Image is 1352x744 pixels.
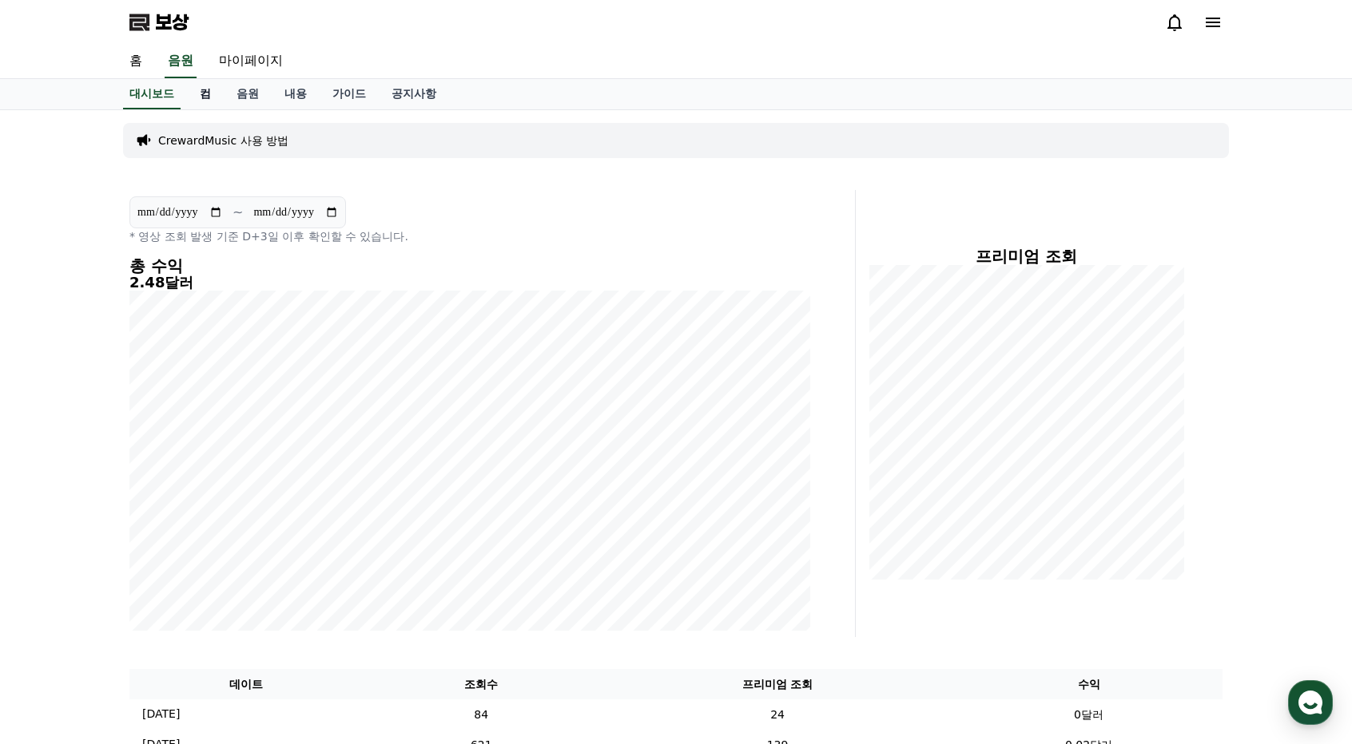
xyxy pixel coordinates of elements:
[1078,678,1100,691] font: 수익
[284,87,307,100] font: 내용
[392,87,436,100] font: 공지사항
[129,10,189,35] a: 보상
[129,53,142,68] font: 홈
[219,53,283,68] font: 마이페이지
[233,204,243,220] font: ~
[247,530,266,543] span: 설정
[155,11,189,34] font: 보상
[206,506,307,546] a: 설정
[379,79,449,109] a: 공지사항
[129,256,183,275] font: 총 수익
[117,45,155,78] a: 홈
[165,45,197,78] a: 음원
[5,506,105,546] a: 홈
[129,87,174,100] font: 대시보드
[158,133,288,148] a: CrewardMusic 사용 방법
[105,506,206,546] a: 대화
[272,79,320,109] a: 내용
[770,707,785,720] font: 24
[129,230,408,243] font: * 영상 조회 발생 기준 D+3일 이후 확인할 수 있습니다.
[320,79,379,109] a: 가이드
[123,79,181,109] a: 대시보드
[200,87,211,100] font: 컴
[1074,707,1103,720] font: 0달러
[129,274,193,291] font: 2.48달러
[158,134,288,147] font: CrewardMusic 사용 방법
[237,87,259,100] font: 음원
[206,45,296,78] a: 마이페이지
[168,53,193,68] font: 음원
[224,79,272,109] a: 음원
[229,678,263,691] font: 데이트
[976,247,1077,266] font: 프리미엄 조회
[50,530,60,543] span: 홈
[142,707,180,720] font: [DATE]
[187,79,224,109] a: 컴
[464,678,498,691] font: 조회수
[146,531,165,544] span: 대화
[474,707,488,720] font: 84
[742,678,813,691] font: 프리미엄 조회
[332,87,366,100] font: 가이드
